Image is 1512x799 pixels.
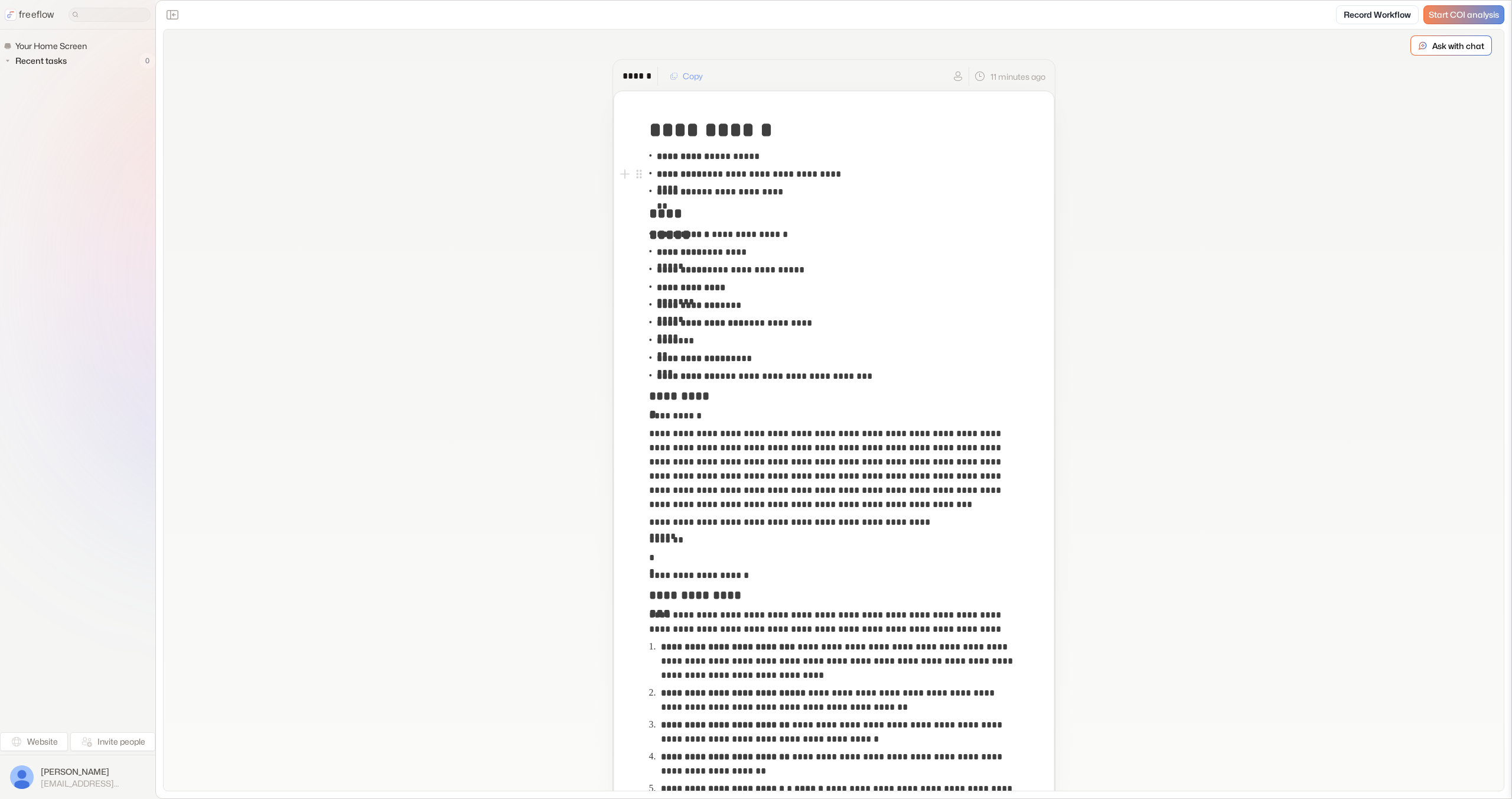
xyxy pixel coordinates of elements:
[70,732,155,751] button: Invite people
[4,39,92,53] a: Your Home Screen
[5,8,54,22] a: freeflow
[1429,10,1499,20] span: Start COI analysis
[632,167,646,181] button: Open block menu
[663,67,710,86] button: Copy
[41,778,145,789] span: [EMAIL_ADDRESS][DOMAIN_NAME]
[4,54,71,68] button: Recent tasks
[1423,5,1504,24] a: Start COI analysis
[13,55,70,67] span: Recent tasks
[990,70,1045,83] p: 11 minutes ago
[1336,5,1419,24] a: Record Workflow
[139,53,155,69] span: 0
[13,40,90,52] span: Your Home Screen
[41,766,145,778] span: [PERSON_NAME]
[618,167,632,181] button: Add block
[163,5,182,24] button: Close the sidebar
[19,8,54,22] p: freeflow
[10,765,34,789] img: profile
[7,762,148,792] button: [PERSON_NAME][EMAIL_ADDRESS][DOMAIN_NAME]
[1432,40,1484,52] p: Ask with chat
